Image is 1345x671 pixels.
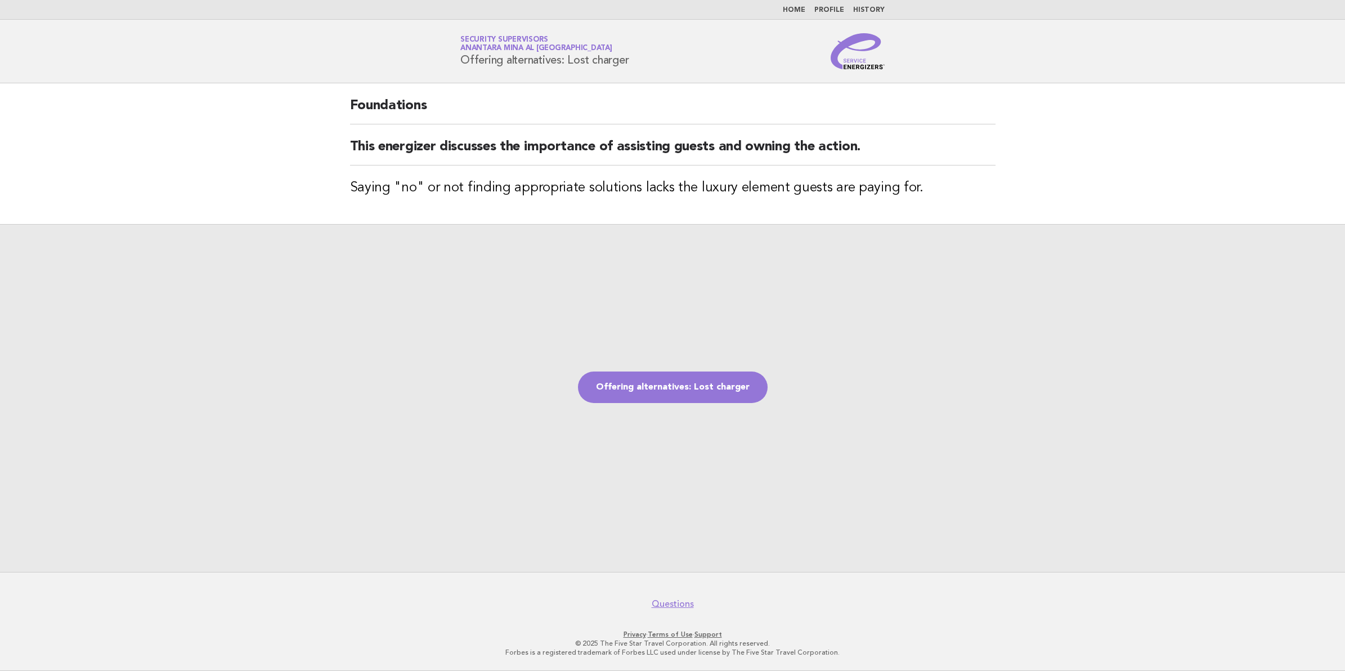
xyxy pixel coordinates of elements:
[783,7,805,14] a: Home
[578,372,768,403] a: Offering alternatives: Lost charger
[328,630,1017,639] p: · ·
[831,33,885,69] img: Service Energizers
[648,630,693,638] a: Terms of Use
[460,45,612,52] span: Anantara Mina al [GEOGRAPHIC_DATA]
[328,648,1017,657] p: Forbes is a registered trademark of Forbes LLC used under license by The Five Star Travel Corpora...
[652,598,694,610] a: Questions
[814,7,844,14] a: Profile
[350,97,996,124] h2: Foundations
[350,179,996,197] h3: Saying "no" or not finding appropriate solutions lacks the luxury element guests are paying for.
[350,138,996,165] h2: This energizer discusses the importance of assisting guests and owning the action.
[328,639,1017,648] p: © 2025 The Five Star Travel Corporation. All rights reserved.
[694,630,722,638] a: Support
[460,36,612,52] a: Security SupervisorsAnantara Mina al [GEOGRAPHIC_DATA]
[853,7,885,14] a: History
[460,37,629,66] h1: Offering alternatives: Lost charger
[624,630,646,638] a: Privacy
